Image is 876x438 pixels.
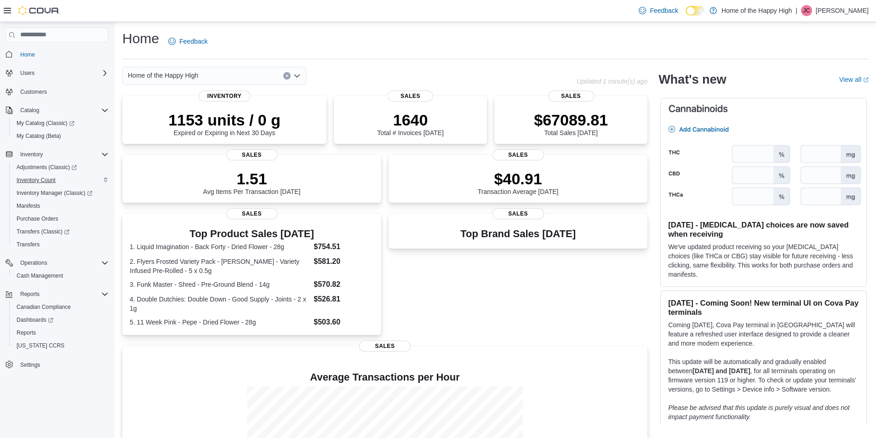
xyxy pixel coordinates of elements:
span: Users [20,69,34,77]
dd: $581.20 [314,256,374,267]
p: This update will be automatically and gradually enabled between , for all terminals operating on ... [668,357,859,394]
em: Please be advised that this update is purely visual and does not impact payment functionality. [668,404,850,421]
span: Sales [226,208,278,219]
span: Reports [17,289,109,300]
dd: $503.60 [314,317,374,328]
span: Inventory Count [17,176,56,184]
span: Catalog [17,105,109,116]
a: Reports [13,327,40,338]
a: View allExternal link [839,76,869,83]
p: $40.91 [478,170,559,188]
button: Catalog [17,105,43,116]
a: Customers [17,86,51,97]
button: Transfers [9,238,112,251]
p: Updated 1 minute(s) ago [577,78,647,85]
span: Users [17,68,109,79]
button: Home [2,48,112,61]
span: Canadian Compliance [17,303,71,311]
strong: [DATE] and [DATE] [693,367,750,375]
a: Adjustments (Classic) [9,161,112,174]
span: My Catalog (Beta) [17,132,61,140]
a: My Catalog (Classic) [9,117,112,130]
span: Customers [17,86,109,97]
span: Adjustments (Classic) [13,162,109,173]
button: Settings [2,358,112,371]
span: Catalog [20,107,39,114]
a: My Catalog (Beta) [13,131,65,142]
div: Total # Invoices [DATE] [377,111,443,137]
button: Open list of options [293,72,301,80]
span: Inventory Manager (Classic) [13,188,109,199]
span: Dashboards [17,316,53,324]
a: Manifests [13,200,44,211]
dt: 2. Flyers Frosted Variety Pack - [PERSON_NAME] - Variety Infused Pre-Rolled - 5 x 0.5g [130,257,310,275]
p: 1153 units / 0 g [168,111,281,129]
button: Purchase Orders [9,212,112,225]
a: Adjustments (Classic) [13,162,80,173]
span: Inventory Manager (Classic) [17,189,92,197]
a: Transfers (Classic) [13,226,73,237]
button: Users [17,68,38,79]
span: Sales [548,91,594,102]
a: [US_STATE] CCRS [13,340,68,351]
span: Sales [492,149,544,160]
span: Feedback [650,6,678,15]
button: My Catalog (Beta) [9,130,112,142]
span: Transfers (Classic) [17,228,69,235]
span: Reports [20,290,40,298]
p: Coming [DATE], Cova Pay terminal in [GEOGRAPHIC_DATA] will feature a refreshed user interface des... [668,320,859,348]
a: Cash Management [13,270,67,281]
span: Cash Management [17,272,63,279]
button: [US_STATE] CCRS [9,339,112,352]
a: Purchase Orders [13,213,62,224]
p: 1.51 [203,170,301,188]
span: Sales [492,208,544,219]
span: Canadian Compliance [13,301,109,313]
h2: What's new [658,72,726,87]
span: JC [803,5,810,16]
button: Operations [17,257,51,268]
span: Home [20,51,35,58]
span: Operations [20,259,47,267]
h1: Home [122,29,159,48]
dd: $754.51 [314,241,374,252]
p: $67089.81 [534,111,608,129]
span: Transfers [13,239,109,250]
a: Settings [17,359,44,370]
p: Home of the Happy High [721,5,792,16]
span: Home of the Happy High [128,70,198,81]
dd: $570.82 [314,279,374,290]
dt: 5. 11 Week Pink - Pepe - Dried Flower - 28g [130,318,310,327]
a: Canadian Compliance [13,301,74,313]
button: Clear input [283,72,291,80]
span: Sales [226,149,278,160]
span: Reports [17,329,36,336]
span: Inventory [20,151,43,158]
h4: Average Transactions per Hour [130,372,640,383]
button: Users [2,67,112,80]
a: Feedback [635,1,681,20]
button: Canadian Compliance [9,301,112,313]
span: Manifests [17,202,40,210]
span: Purchase Orders [17,215,58,222]
div: Jeremy Colli [801,5,812,16]
span: Customers [20,88,47,96]
span: Sales [388,91,434,102]
span: Feedback [179,37,207,46]
span: Operations [17,257,109,268]
button: Catalog [2,104,112,117]
a: Dashboards [13,314,57,325]
a: Transfers (Classic) [9,225,112,238]
a: Inventory Manager (Classic) [13,188,96,199]
span: Home [17,49,109,60]
button: Inventory Count [9,174,112,187]
span: Cash Management [13,270,109,281]
div: Total Sales [DATE] [534,111,608,137]
button: Operations [2,256,112,269]
dt: 1. Liquid Imagination - Back Forty - Dried Flower - 28g [130,242,310,251]
span: Transfers (Classic) [13,226,109,237]
a: Feedback [165,32,211,51]
a: Dashboards [9,313,112,326]
h3: [DATE] - [MEDICAL_DATA] choices are now saved when receiving [668,220,859,239]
